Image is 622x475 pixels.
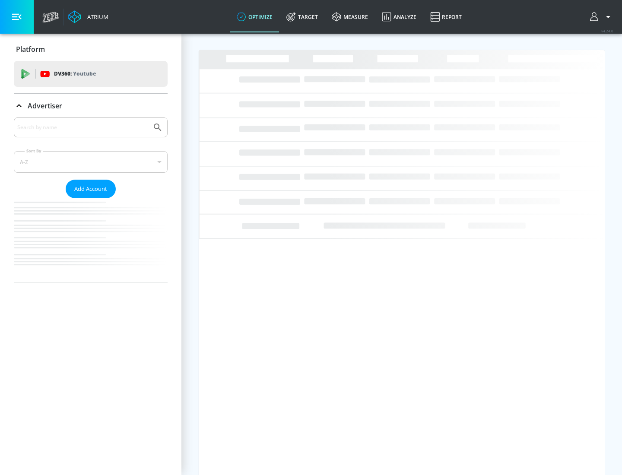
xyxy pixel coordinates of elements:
[423,1,469,32] a: Report
[325,1,375,32] a: measure
[375,1,423,32] a: Analyze
[14,94,168,118] div: Advertiser
[279,1,325,32] a: Target
[230,1,279,32] a: optimize
[25,148,43,154] label: Sort By
[17,122,148,133] input: Search by name
[84,13,108,21] div: Atrium
[14,61,168,87] div: DV360: Youtube
[16,44,45,54] p: Platform
[66,180,116,198] button: Add Account
[73,69,96,78] p: Youtube
[14,117,168,282] div: Advertiser
[68,10,108,23] a: Atrium
[14,37,168,61] div: Platform
[28,101,62,111] p: Advertiser
[74,184,107,194] span: Add Account
[14,198,168,282] nav: list of Advertiser
[54,69,96,79] p: DV360:
[14,151,168,173] div: A-Z
[601,28,613,33] span: v 4.24.0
